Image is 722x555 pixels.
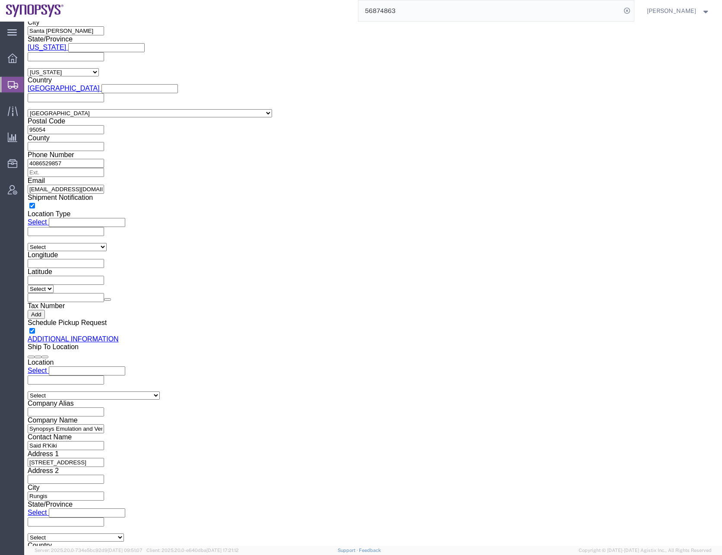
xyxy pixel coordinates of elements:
[35,548,142,553] span: Server: 2025.20.0-734e5bc92d9
[359,548,381,553] a: Feedback
[24,22,722,546] iframe: FS Legacy Container
[146,548,239,553] span: Client: 2025.20.0-e640dba
[358,0,621,21] input: Search for shipment number, reference number
[108,548,142,553] span: [DATE] 09:51:07
[647,6,696,16] span: Rafael Chacon
[579,547,712,554] span: Copyright © [DATE]-[DATE] Agistix Inc., All Rights Reserved
[338,548,359,553] a: Support
[646,6,710,16] button: [PERSON_NAME]
[6,4,64,17] img: logo
[206,548,239,553] span: [DATE] 17:21:12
